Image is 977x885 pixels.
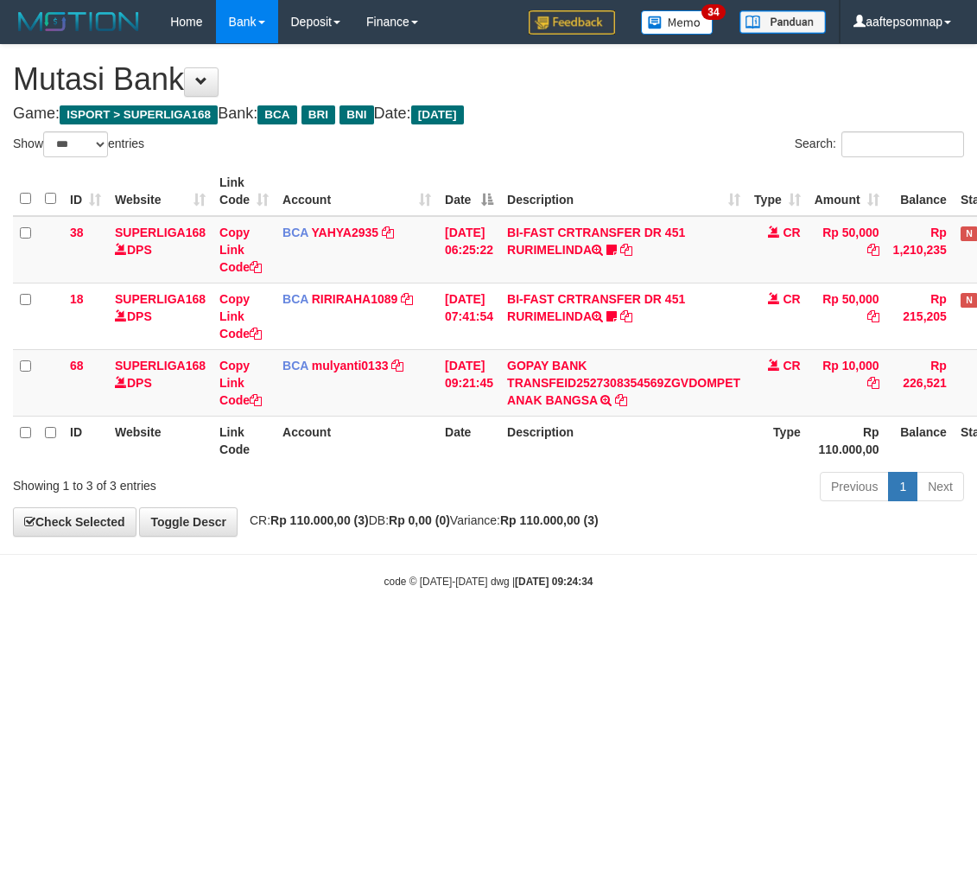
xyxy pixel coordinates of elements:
[917,472,964,501] a: Next
[500,216,747,283] td: BI-FAST CRTRANSFER DR 451 RURIMELINDA
[70,292,84,306] span: 18
[867,243,879,257] a: Copy Rp 50,000 to clipboard
[886,416,954,465] th: Balance
[401,292,413,306] a: Copy RIRIRAHA1089 to clipboard
[384,576,593,588] small: code © [DATE]-[DATE] dwg |
[867,309,879,323] a: Copy Rp 50,000 to clipboard
[620,243,632,257] a: Copy BI-FAST CRTRANSFER DR 451 RURIMELINDA to clipboard
[43,131,108,157] select: Showentries
[808,216,886,283] td: Rp 50,000
[515,576,593,588] strong: [DATE] 09:24:34
[13,470,394,494] div: Showing 1 to 3 of 3 entries
[808,283,886,349] td: Rp 50,000
[139,507,238,537] a: Toggle Descr
[500,416,747,465] th: Description
[312,292,398,306] a: RIRIRAHA1089
[438,216,500,283] td: [DATE] 06:25:22
[13,507,136,537] a: Check Selected
[747,416,808,465] th: Type
[108,349,213,416] td: DPS
[282,226,308,239] span: BCA
[115,226,206,239] a: SUPERLIGA168
[63,167,108,216] th: ID: activate to sort column ascending
[276,167,438,216] th: Account: activate to sort column ascending
[701,4,725,20] span: 34
[282,292,308,306] span: BCA
[886,167,954,216] th: Balance
[500,513,599,527] strong: Rp 110.000,00 (3)
[641,10,714,35] img: Button%20Memo.svg
[108,283,213,349] td: DPS
[739,10,826,34] img: panduan.png
[841,131,964,157] input: Search:
[13,9,144,35] img: MOTION_logo.png
[808,349,886,416] td: Rp 10,000
[270,513,369,527] strong: Rp 110.000,00 (3)
[70,359,84,372] span: 68
[888,472,917,501] a: 1
[219,292,262,341] a: Copy Link Code
[115,359,206,372] a: SUPERLIGA168
[219,226,262,274] a: Copy Link Code
[213,416,276,465] th: Link Code
[13,62,964,97] h1: Mutasi Bank
[389,513,450,527] strong: Rp 0,00 (0)
[500,167,747,216] th: Description: activate to sort column ascending
[438,349,500,416] td: [DATE] 09:21:45
[108,416,213,465] th: Website
[438,416,500,465] th: Date
[783,359,800,372] span: CR
[213,167,276,216] th: Link Code: activate to sort column ascending
[282,359,308,372] span: BCA
[808,416,886,465] th: Rp 110.000,00
[820,472,889,501] a: Previous
[70,226,84,239] span: 38
[60,105,218,124] span: ISPORT > SUPERLIGA168
[241,513,599,527] span: CR: DB: Variance:
[620,309,632,323] a: Copy BI-FAST CRTRANSFER DR 451 RURIMELINDA to clipboard
[63,416,108,465] th: ID
[795,131,964,157] label: Search:
[301,105,335,124] span: BRI
[529,10,615,35] img: Feedback.jpg
[276,416,438,465] th: Account
[382,226,394,239] a: Copy YAHYA2935 to clipboard
[808,167,886,216] th: Amount: activate to sort column ascending
[867,376,879,390] a: Copy Rp 10,000 to clipboard
[115,292,206,306] a: SUPERLIGA168
[507,359,740,407] a: GOPAY BANK TRANSFEID2527308354569ZGVDOMPET ANAK BANGSA
[411,105,464,124] span: [DATE]
[886,349,954,416] td: Rp 226,521
[886,283,954,349] td: Rp 215,205
[783,292,800,306] span: CR
[783,226,800,239] span: CR
[13,131,144,157] label: Show entries
[108,216,213,283] td: DPS
[312,226,379,239] a: YAHYA2935
[13,105,964,123] h4: Game: Bank: Date:
[500,283,747,349] td: BI-FAST CRTRANSFER DR 451 RURIMELINDA
[886,216,954,283] td: Rp 1,210,235
[339,105,373,124] span: BNI
[438,167,500,216] th: Date: activate to sort column descending
[391,359,403,372] a: Copy mulyanti0133 to clipboard
[108,167,213,216] th: Website: activate to sort column ascending
[312,359,389,372] a: mulyanti0133
[257,105,296,124] span: BCA
[438,283,500,349] td: [DATE] 07:41:54
[615,393,627,407] a: Copy GOPAY BANK TRANSFEID2527308354569ZGVDOMPET ANAK BANGSA to clipboard
[219,359,262,407] a: Copy Link Code
[747,167,808,216] th: Type: activate to sort column ascending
